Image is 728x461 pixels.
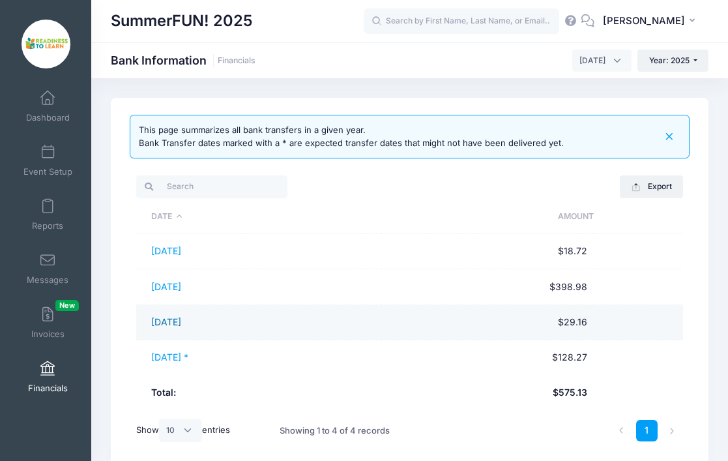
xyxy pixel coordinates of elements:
h1: SummerFUN! 2025 [111,7,252,37]
a: [DATE] * [151,351,188,363]
a: Financials [218,56,255,66]
th: Date: activate to sort column descending [136,200,381,234]
a: [DATE] [151,316,181,327]
input: Search [136,175,287,198]
th: Amount: activate to sort column ascending [381,200,594,234]
span: Reports [32,220,63,231]
span: [PERSON_NAME] [603,14,685,28]
span: New [55,300,79,311]
h1: Bank Information [111,53,255,67]
label: Show entries [136,419,230,441]
th: Total: [136,376,381,410]
a: Dashboard [17,83,79,129]
td: $128.27 [381,340,594,375]
th: $575.13 [381,376,594,410]
div: Showing 1 to 4 of 4 records [280,416,390,446]
a: Financials [17,354,79,400]
button: Year: 2025 [637,50,708,72]
a: Event Setup [17,138,79,183]
input: Search by First Name, Last Name, or Email... [364,8,559,35]
td: $18.72 [381,234,594,269]
span: Year: 2025 [649,55,690,65]
span: September 2025 [579,55,605,67]
span: Messages [27,275,68,286]
span: Financials [28,383,68,394]
span: Dashboard [26,112,70,123]
a: Reports [17,192,79,237]
a: [DATE] [151,245,181,256]
div: This page summarizes all bank transfers in a given year. Bank Transfer dates marked with a * are ... [139,124,564,149]
button: Export [620,175,683,198]
span: September 2025 [572,50,632,72]
a: [DATE] [151,281,181,292]
a: Messages [17,246,79,291]
img: SummerFUN! 2025 [22,20,70,68]
td: $29.16 [381,305,594,340]
select: Showentries [159,419,202,441]
a: 1 [636,420,658,441]
a: InvoicesNew [17,300,79,346]
td: $398.98 [381,269,594,305]
button: [PERSON_NAME] [594,7,708,37]
span: Event Setup [23,166,72,177]
span: Invoices [31,329,65,340]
